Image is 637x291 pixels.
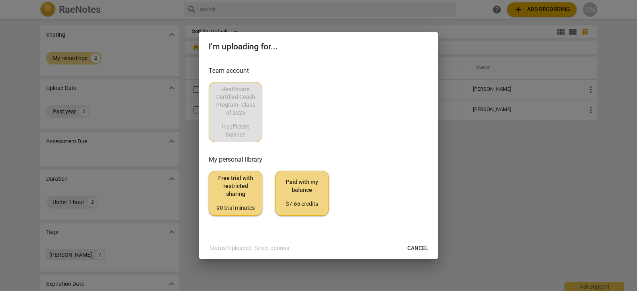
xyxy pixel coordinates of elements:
h2: I'm uploading for... [209,42,428,52]
p: Status: Uploaded. Select options [209,244,289,252]
button: Free trial with restricted sharing90 trial minutes [209,171,262,215]
span: Paid with my balance [282,178,322,208]
span: Cancel [407,244,428,252]
button: Cancel [401,241,435,256]
button: Paid with my balance$7.65 credits [275,171,329,215]
h3: My personal library [209,155,428,164]
div: $7.65 credits [282,200,322,208]
span: Free trial with restricted sharing [215,174,256,212]
h3: Team account [209,66,428,76]
div: 90 trial minutes [215,204,256,212]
